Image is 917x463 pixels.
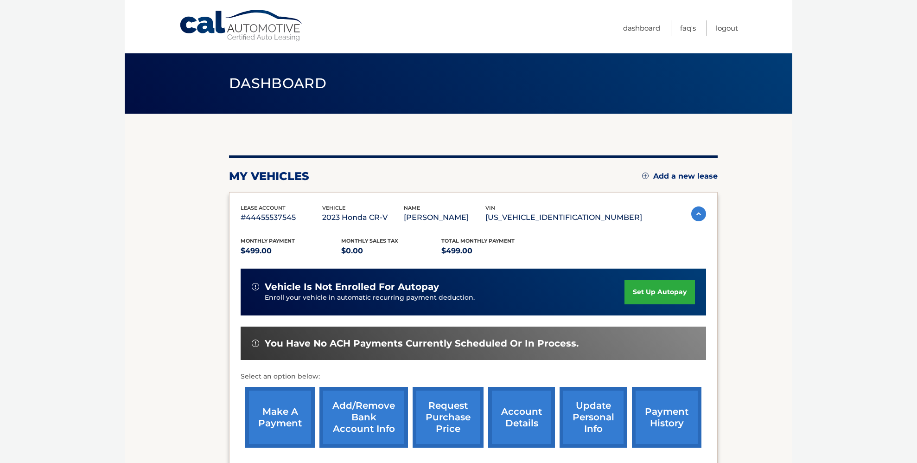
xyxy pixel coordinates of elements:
p: $0.00 [341,244,442,257]
a: Add/Remove bank account info [319,387,408,448]
span: You have no ACH payments currently scheduled or in process. [265,338,579,349]
a: Dashboard [623,20,660,36]
span: Total Monthly Payment [441,238,515,244]
a: payment history [632,387,701,448]
a: Logout [716,20,738,36]
a: request purchase price [413,387,484,448]
a: Cal Automotive [179,9,304,42]
p: $499.00 [241,244,341,257]
span: lease account [241,205,286,211]
a: update personal info [560,387,627,448]
span: vehicle is not enrolled for autopay [265,281,439,293]
img: add.svg [642,173,649,179]
span: name [404,205,420,211]
a: FAQ's [680,20,696,36]
img: alert-white.svg [252,340,259,347]
a: set up autopay [624,280,695,304]
a: make a payment [245,387,315,448]
span: Monthly sales Tax [341,238,398,244]
span: Dashboard [229,75,326,92]
a: account details [488,387,555,448]
p: [US_VEHICLE_IDENTIFICATION_NUMBER] [485,211,642,224]
img: alert-white.svg [252,283,259,290]
p: #44455537545 [241,211,322,224]
a: Add a new lease [642,172,718,181]
p: [PERSON_NAME] [404,211,485,224]
span: vehicle [322,205,345,211]
img: accordion-active.svg [691,206,706,221]
p: 2023 Honda CR-V [322,211,404,224]
p: $499.00 [441,244,542,257]
span: vin [485,205,495,211]
p: Select an option below: [241,371,706,382]
span: Monthly Payment [241,238,295,244]
h2: my vehicles [229,169,309,183]
p: Enroll your vehicle in automatic recurring payment deduction. [265,293,624,303]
